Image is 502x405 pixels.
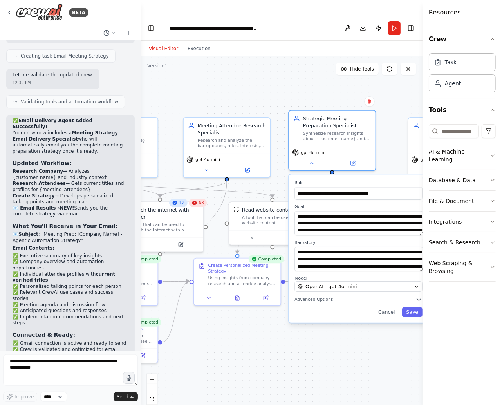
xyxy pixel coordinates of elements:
g: Edge from cf637b24-1944-4bee-9199-69067e916738 to 55baff31-4ecf-477a-b018-4d9deb186469 [163,278,189,345]
li: ✅ Anticipated questions and responses [13,308,128,314]
button: AI & Machine Learning [429,141,496,170]
button: Improve [3,392,37,402]
li: ✅ Company overview and automation opportunities [13,259,128,271]
button: Open in side panel [161,240,200,249]
div: CompletedAnalyze Meeting AttendeesResearch and analyze each person in {meeting_attendees} to unde... [70,321,158,363]
div: Company & Industry Research Specialist [85,122,153,136]
div: Conduct comprehensive research on {customer_name} to understand their business model, industry ch... [85,275,153,287]
div: Research Company and Industry Context [85,263,153,274]
strong: Research Attendees [13,181,66,186]
span: Send [117,394,128,400]
button: fit view [147,394,157,405]
div: gpt-4o-mini [408,117,495,178]
strong: Meeting Strategy Email Delivery Specialist [13,130,118,142]
button: Visual Editor [144,44,183,53]
button: File & Document [429,191,496,211]
li: → Sends you the complete strategy via email [13,205,128,217]
p: Your crew now includes a who will automatically email you the complete meeting preparation strate... [13,130,128,154]
button: Open in side panel [115,166,155,175]
label: Model [294,276,423,281]
button: Send [114,392,138,401]
button: zoom in [147,374,157,384]
strong: Email Contents: [13,245,54,251]
div: Search the internet with Serper [130,206,199,221]
div: A tool that can be used to search the internet with a search_query. Supports different search typ... [130,222,199,233]
h2: ✅ [13,118,128,130]
button: Hide right sidebar [405,23,416,34]
button: View output [222,294,252,302]
g: Edge from ed54d69c-3cb9-4771-8abe-c3c696abda6b to 55baff31-4ecf-477a-b018-4d9deb186469 [163,278,189,285]
div: Tools [429,121,496,288]
span: OpenAI - gpt-4o-mini [305,283,357,290]
button: Tools [429,99,496,121]
div: Meeting Attendee Research SpecialistResearch and analyze the backgrounds, roles, interests, and p... [183,117,271,178]
div: Strategic Meeting Preparation SpecialistSynthesize research insights about {customer_name} and {m... [288,110,376,171]
button: Save [402,307,423,317]
div: Research and analyze the backgrounds, roles, interests, and professional profiles of {meeting_att... [198,137,266,149]
div: Completed [125,318,161,327]
p: Let me validate the updated crew: [13,72,93,78]
strong: Create Strategy [13,193,55,199]
li: → Gets current titles and profiles for {meeting_attendees} [13,181,128,193]
span: Advanced Options [294,297,333,302]
div: A tool that can be used to read a website content. [242,215,312,226]
span: 12 [179,200,185,206]
div: CompletedResearch Company and Industry ContextConduct comprehensive research on {customer_name} t... [70,258,158,306]
label: Backstory [294,240,423,245]
button: zoom out [147,384,157,394]
strong: What You'll Receive in Your Email: [13,223,118,229]
g: Edge from f46b14d0-ef5d-4fbf-8563-f42657ca51c3 to 9af92cea-ae4b-4741-9444-56f90e9550f0 [157,181,230,197]
p: 📧 : "Meeting Prep: [Company Name] - Agentic Automation Strategy" [13,231,128,244]
button: Search & Research [429,232,496,253]
button: Hide Tools [336,63,379,75]
div: Read website content [242,206,295,213]
button: Open in side panel [228,166,267,175]
button: OpenAI - gpt-4o-mini [294,281,423,292]
strong: Research Company [13,168,63,174]
div: Research {customer_name} and their industry to understand their business model, challenges, curre... [85,137,153,149]
div: 12:32 PM [13,80,93,86]
li: ✅ Personalized talking points for each person [13,284,128,290]
div: Crew [429,50,496,99]
div: Completed [248,255,284,264]
div: Analyze Meeting Attendees [85,326,143,331]
h4: Resources [429,8,461,17]
div: Strategic Meeting Preparation Specialist [303,115,371,129]
button: Click to speak your automation idea [123,372,135,384]
div: Completed [125,255,161,264]
strong: Connected & Ready: [13,332,75,338]
span: gpt-4o-mini [301,150,326,155]
div: Version 1 [147,63,168,69]
div: 1263SerperDevToolSearch the internet with SerperA tool that can be used to search the internet wi... [116,201,204,252]
nav: breadcrumb [170,24,258,32]
li: ✅ Implementation recommendations and next steps [13,314,128,326]
li: ✅ Individual attendee profiles with [13,271,128,284]
span: Creating task Email Meeting Strategy [21,53,109,59]
strong: 📧 Email Results [13,205,56,211]
strong: NEW! [60,205,74,211]
label: Role [294,180,423,186]
button: Integrations [429,212,496,232]
li: → Analyzes {customer_name} and industry context [13,168,128,181]
div: Research and analyze each person in {meeting_attendees} to understand their professional backgrou... [85,333,153,344]
strong: Subject [18,231,38,237]
button: Crew [429,28,496,50]
strong: Updated Workflow: [13,160,72,166]
button: Start a new chat [122,28,135,38]
button: Delete node [365,96,375,107]
li: ✅ Executive summary of key insights [13,253,128,259]
div: Create Personalized Meeting Strategy [208,263,276,274]
li: → Develops personalized talking points and meeting plan [13,193,128,205]
button: Database & Data [429,170,496,190]
span: Improve [14,394,34,400]
button: Open in side panel [333,159,372,168]
button: Web Scraping & Browsing [429,253,496,281]
div: Using insights from company research and attendee analysis, develop a comprehensive meeting prepa... [208,275,276,287]
button: Hide left sidebar [146,23,157,34]
div: Company & Industry Research SpecialistResearch {customer_name} and their industry to understand t... [70,117,158,178]
div: CompletedCreate Personalized Meeting StrategyUsing insights from company research and attendee an... [193,258,281,306]
g: Edge from f46b14d0-ef5d-4fbf-8563-f42657ca51c3 to cf637b24-1944-4bee-9199-69067e916738 [111,181,230,316]
button: Open in side panel [254,294,278,302]
span: 63 [199,200,204,206]
strong: current verified titles [13,271,115,283]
